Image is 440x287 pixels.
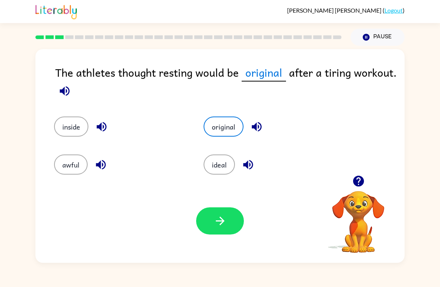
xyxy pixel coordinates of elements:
[204,154,235,175] button: ideal
[287,7,405,14] div: ( )
[242,64,286,82] span: original
[35,3,77,19] img: Literably
[351,29,405,46] button: Pause
[321,179,396,254] video: Your browser must support playing .mp4 files to use Literably. Please try using another browser.
[287,7,383,14] span: [PERSON_NAME] [PERSON_NAME]
[204,117,243,137] button: original
[55,64,405,102] div: The athletes thought resting would be after a tiring workout.
[54,154,88,175] button: awful
[384,7,403,14] a: Logout
[54,117,88,137] button: inside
